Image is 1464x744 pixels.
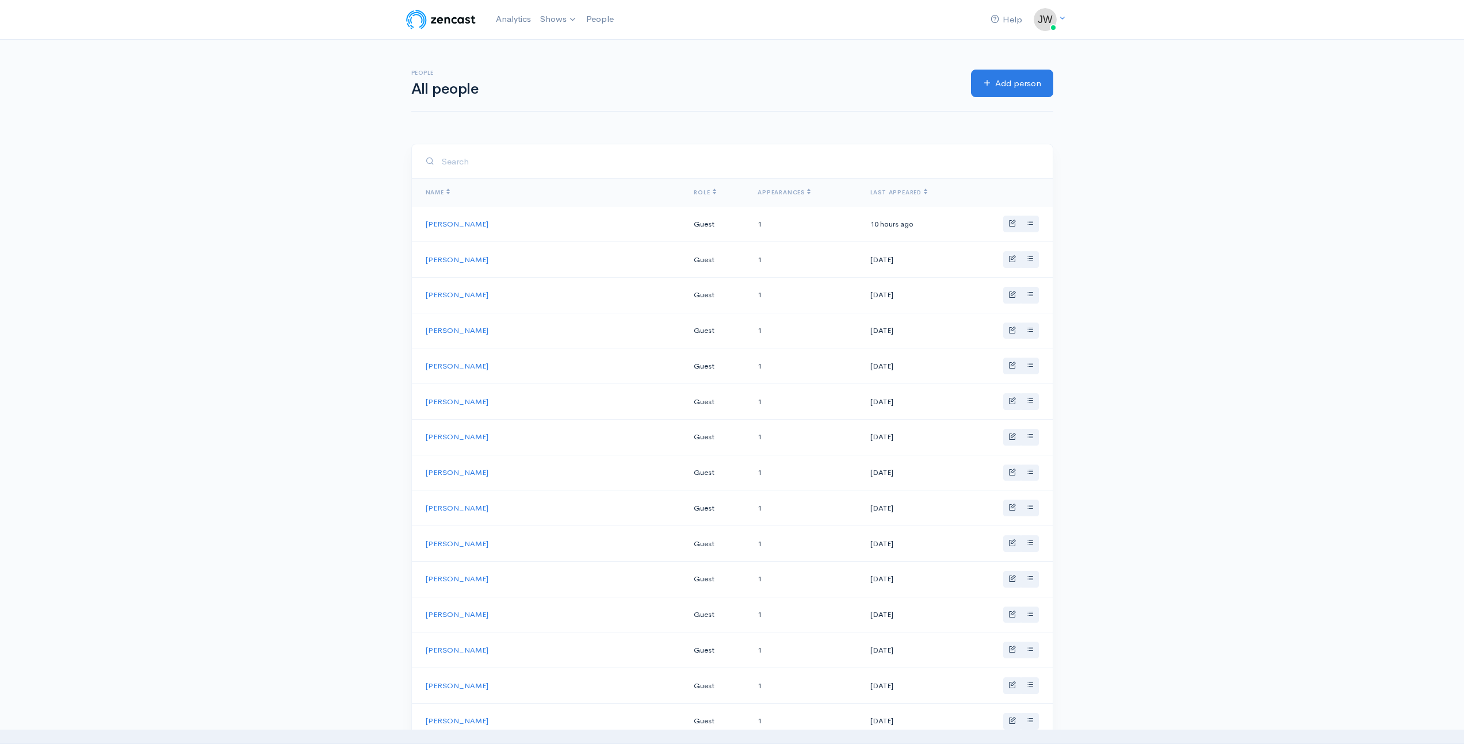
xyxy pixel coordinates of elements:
[685,632,748,668] td: Guest
[685,242,748,278] td: Guest
[1003,535,1039,552] div: Basic example
[1003,287,1039,304] div: Basic example
[1003,677,1039,694] div: Basic example
[441,150,1039,174] input: Search
[491,7,536,32] a: Analytics
[748,668,861,704] td: 1
[582,7,618,32] a: People
[694,189,716,196] a: Role
[861,668,960,704] td: [DATE]
[748,242,861,278] td: 1
[748,313,861,348] td: 1
[861,242,960,278] td: [DATE]
[536,7,582,32] a: Shows
[748,597,861,632] td: 1
[685,455,748,490] td: Guest
[685,384,748,420] td: Guest
[748,561,861,597] td: 1
[1003,358,1039,374] div: Basic example
[758,189,811,196] a: Appearances
[861,348,960,384] td: [DATE]
[426,219,488,229] a: [PERSON_NAME]
[861,419,960,455] td: [DATE]
[748,632,861,668] td: 1
[426,645,488,655] a: [PERSON_NAME]
[426,609,488,619] a: [PERSON_NAME]
[685,206,748,242] td: Guest
[685,277,748,313] td: Guest
[404,8,477,31] img: ZenCast Logo
[426,189,450,196] a: Name
[971,70,1053,98] a: Add person
[426,255,488,264] a: [PERSON_NAME]
[426,503,488,513] a: [PERSON_NAME]
[748,277,861,313] td: 1
[685,526,748,562] td: Guest
[685,313,748,348] td: Guest
[685,597,748,632] td: Guest
[748,419,861,455] td: 1
[861,526,960,562] td: [DATE]
[748,526,861,562] td: 1
[861,490,960,526] td: [DATE]
[426,361,488,371] a: [PERSON_NAME]
[685,703,748,739] td: Guest
[861,561,960,597] td: [DATE]
[1003,429,1039,446] div: Basic example
[861,384,960,420] td: [DATE]
[861,277,960,313] td: [DATE]
[861,703,960,739] td: [DATE]
[426,397,488,406] a: [PERSON_NAME]
[685,668,748,704] td: Guest
[1003,642,1039,658] div: Basic example
[861,597,960,632] td: [DATE]
[861,632,960,668] td: [DATE]
[748,348,861,384] td: 1
[748,384,861,420] td: 1
[748,703,861,739] td: 1
[861,455,960,490] td: [DATE]
[685,561,748,597] td: Guest
[748,206,861,242] td: 1
[1034,8,1057,31] img: ...
[861,206,960,242] td: 10 hours ago
[685,490,748,526] td: Guest
[748,455,861,490] td: 1
[1003,465,1039,481] div: Basic example
[426,325,488,335] a: [PERSON_NAME]
[426,681,488,691] a: [PERSON_NAME]
[1003,713,1039,730] div: Basic example
[1003,571,1039,588] div: Basic example
[1003,500,1039,516] div: Basic example
[411,81,957,98] h1: All people
[426,290,488,300] a: [PERSON_NAME]
[426,467,488,477] a: [PERSON_NAME]
[1003,393,1039,410] div: Basic example
[986,7,1027,32] a: Help
[1003,251,1039,268] div: Basic example
[426,539,488,549] a: [PERSON_NAME]
[870,189,927,196] a: Last appeared
[411,70,957,76] h6: People
[426,432,488,442] a: [PERSON_NAME]
[861,313,960,348] td: [DATE]
[426,574,488,584] a: [PERSON_NAME]
[1003,607,1039,623] div: Basic example
[1003,216,1039,232] div: Basic example
[685,348,748,384] td: Guest
[1003,323,1039,339] div: Basic example
[685,419,748,455] td: Guest
[426,716,488,726] a: [PERSON_NAME]
[748,490,861,526] td: 1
